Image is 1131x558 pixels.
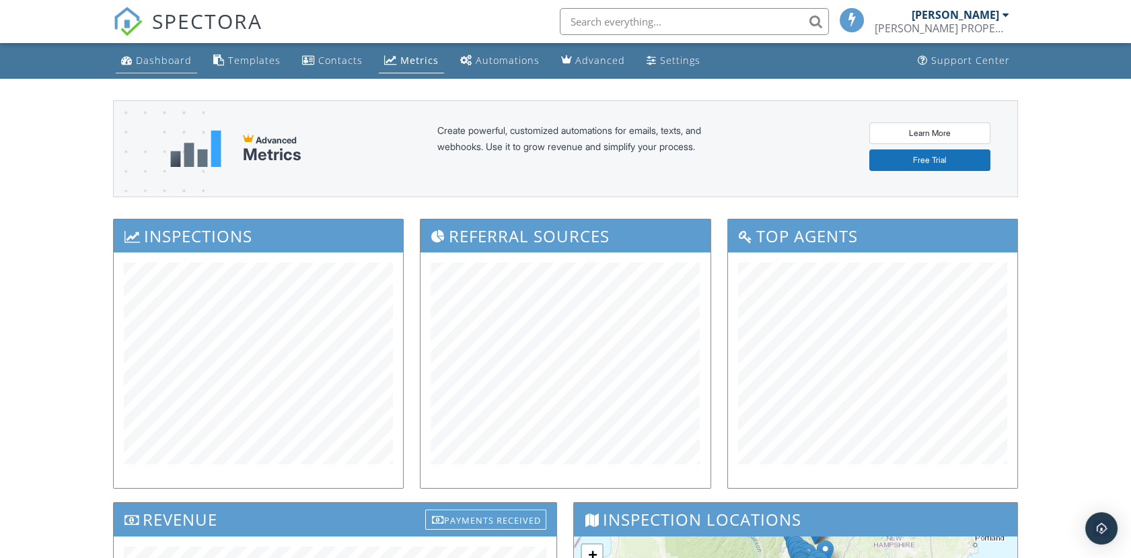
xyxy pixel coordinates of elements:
a: Automations (Basic) [455,48,545,73]
div: Contacts [318,54,363,67]
a: Free Trial [869,149,990,171]
a: SPECTORA [113,18,262,46]
div: Templates [228,54,281,67]
img: advanced-banner-bg-f6ff0eecfa0ee76150a1dea9fec4b49f333892f74bc19f1b897a312d7a1b2ff3.png [114,101,205,250]
div: Open Intercom Messenger [1085,512,1118,545]
input: Search everything... [560,8,829,35]
span: SPECTORA [152,7,262,35]
img: metrics-aadfce2e17a16c02574e7fc40e4d6b8174baaf19895a402c862ea781aae8ef5b.svg [170,131,221,167]
a: Contacts [297,48,368,73]
div: Metrics [400,54,439,67]
div: Advanced [575,54,625,67]
h3: Inspections [114,219,403,252]
span: Advanced [256,135,297,145]
div: Dashboard [136,54,192,67]
img: The Best Home Inspection Software - Spectora [113,7,143,36]
a: Dashboard [116,48,197,73]
div: Create powerful, customized automations for emails, texts, and webhooks. Use it to grow revenue a... [437,123,733,175]
div: Automations [476,54,540,67]
a: Templates [208,48,286,73]
a: Advanced [556,48,630,73]
h3: Referral Sources [421,219,710,252]
h3: Top Agents [728,219,1017,252]
div: LARKIN PROPERTY INSPECTION AND MANAGEMENT, LLC [875,22,1009,35]
a: Metrics [379,48,444,73]
a: Learn More [869,123,990,144]
a: Payments Received [425,506,546,528]
div: Support Center [931,54,1010,67]
a: Support Center [912,48,1015,73]
div: Metrics [243,145,301,164]
div: Payments Received [425,510,546,530]
div: Settings [660,54,700,67]
a: Settings [641,48,706,73]
h3: Inspection Locations [574,503,1017,536]
h3: Revenue [114,503,556,536]
div: [PERSON_NAME] [912,8,999,22]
